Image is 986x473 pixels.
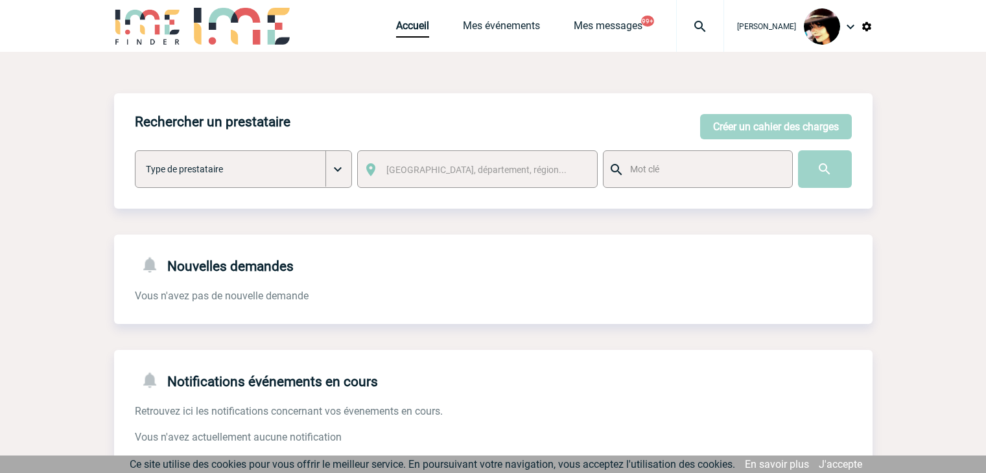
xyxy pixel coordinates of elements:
input: Mot clé [627,161,781,178]
span: Vous n'avez actuellement aucune notification [135,431,342,443]
a: En savoir plus [745,458,809,470]
span: [GEOGRAPHIC_DATA], département, région... [386,165,567,175]
a: Accueil [396,19,429,38]
span: Retrouvez ici les notifications concernant vos évenements en cours. [135,405,443,417]
button: 99+ [641,16,654,27]
span: Ce site utilise des cookies pour vous offrir le meilleur service. En poursuivant votre navigation... [130,458,735,470]
img: IME-Finder [114,8,182,45]
h4: Notifications événements en cours [135,371,378,389]
h4: Rechercher un prestataire [135,114,290,130]
a: Mes messages [574,19,642,38]
img: notifications-24-px-g.png [140,255,167,274]
input: Submit [798,150,852,188]
a: J'accepte [819,458,862,470]
img: notifications-24-px-g.png [140,371,167,389]
span: [PERSON_NAME] [737,22,796,31]
span: Vous n'avez pas de nouvelle demande [135,290,309,302]
img: 101023-0.jpg [804,8,840,45]
a: Mes événements [463,19,540,38]
h4: Nouvelles demandes [135,255,294,274]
